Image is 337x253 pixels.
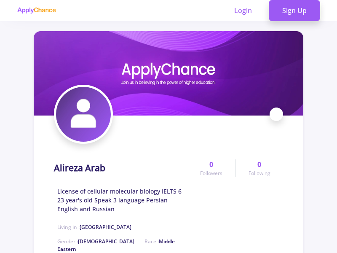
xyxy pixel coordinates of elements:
span: 0 [257,159,261,170]
span: Followers [200,170,222,177]
span: Living in : [57,223,131,231]
span: Race : [57,238,175,253]
img: Alireza Arabavatar [56,87,111,142]
img: Alireza Arabcover image [34,31,303,116]
span: 0 [209,159,213,170]
span: Following [249,170,270,177]
span: [DEMOGRAPHIC_DATA] [78,238,134,245]
a: 0Followers [187,159,235,177]
span: Gender : [57,238,134,245]
img: applychance logo text only [17,7,56,14]
a: 0Following [235,159,283,177]
span: Middle Eastern [57,238,175,253]
span: [GEOGRAPHIC_DATA] [80,223,131,231]
span: License of cellular molecular biology IELTS 6 23 year's old Speak 3 language Persian English and ... [57,187,187,213]
h1: Alireza Arab [54,163,105,173]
